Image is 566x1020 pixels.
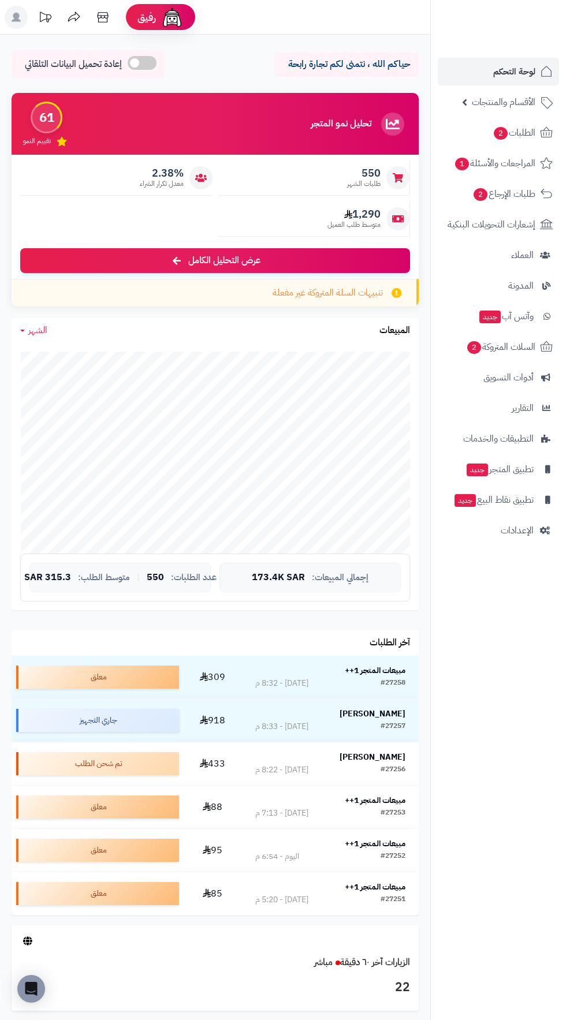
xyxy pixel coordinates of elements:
[438,333,559,361] a: السلات المتروكة2
[345,838,405,850] strong: مبيعات المتجر 1++
[184,742,242,785] td: 433
[381,764,405,776] div: #27256
[466,461,534,477] span: تطبيق المتجر
[17,975,45,1003] div: Open Intercom Messenger
[467,341,481,354] span: 2
[31,6,59,32] a: تحديثات المنصة
[184,872,242,915] td: 85
[25,58,122,71] span: إعادة تحميل البيانات التلقائي
[16,839,179,862] div: معلق
[16,795,179,819] div: معلق
[438,211,559,238] a: إشعارات التحويلات البنكية
[252,573,305,583] span: 173.4K SAR
[188,254,260,267] span: عرض التحليل الكامل
[438,272,559,300] a: المدونة
[379,326,410,336] h3: المبيعات
[453,492,534,508] span: تطبيق نقاط البيع
[448,216,535,233] span: إشعارات التحويلات البنكية
[20,248,410,273] a: عرض التحليل الكامل
[340,708,405,720] strong: [PERSON_NAME]
[511,247,534,263] span: العملاء
[184,829,242,872] td: 95
[273,286,383,300] span: تنبيهات السلة المتروكة غير مفعلة
[438,180,559,208] a: طلبات الإرجاع2
[438,425,559,453] a: التطبيقات والخدمات
[16,709,179,732] div: جاري التجهيز
[381,721,405,733] div: #27257
[438,150,559,177] a: المراجعات والأسئلة1
[483,369,534,386] span: أدوات التسويق
[283,58,410,71] p: حياكم الله ، نتمنى لكم تجارة رابحة
[340,751,405,763] strong: [PERSON_NAME]
[381,678,405,689] div: #27258
[472,186,535,202] span: طلبات الإرجاع
[140,167,184,180] span: 2.38%
[438,455,559,483] a: تطبيق المتجرجديد
[474,188,487,201] span: 2
[161,6,184,29] img: ai-face.png
[78,573,130,582] span: متوسط الطلب:
[494,127,508,140] span: 2
[28,323,47,337] span: الشهر
[314,955,333,969] small: مباشر
[16,882,179,905] div: معلق
[438,394,559,422] a: التقارير
[512,400,534,416] span: التقارير
[255,808,308,819] div: [DATE] - 7:13 م
[438,119,559,147] a: الطلبات2
[347,179,381,189] span: طلبات الشهر
[501,522,534,539] span: الإعدادات
[455,494,476,507] span: جديد
[20,324,47,337] a: الشهر
[463,431,534,447] span: التطبيقات والخدمات
[381,894,405,906] div: #27251
[184,786,242,828] td: 88
[171,573,217,582] span: عدد الطلبات:
[24,573,71,583] span: 315.3 SAR
[255,851,299,862] div: اليوم - 6:54 م
[438,486,559,514] a: تطبيق نقاط البيعجديد
[508,278,534,294] span: المدونة
[184,699,242,742] td: 918
[16,752,179,775] div: تم شحن الطلب
[438,58,559,85] a: لوحة التحكم
[16,666,179,689] div: معلق
[347,167,381,180] span: 550
[311,119,371,129] h3: تحليل نمو المتجر
[327,208,381,221] span: 1,290
[467,464,488,476] span: جديد
[455,158,469,170] span: 1
[438,517,559,544] a: الإعدادات
[255,764,308,776] div: [DATE] - 8:22 م
[327,220,381,230] span: متوسط طلب العميل
[487,29,555,53] img: logo-2.png
[493,63,535,80] span: لوحة التحكم
[255,894,308,906] div: [DATE] - 5:20 م
[438,241,559,269] a: العملاء
[314,955,410,969] a: الزيارات آخر ٦٠ دقيقةمباشر
[137,573,140,582] span: |
[255,721,308,733] div: [DATE] - 8:33 م
[140,179,184,189] span: معدل تكرار الشراء
[466,339,535,355] span: السلات المتروكة
[479,311,501,323] span: جديد
[381,851,405,862] div: #27252
[454,155,535,171] span: المراجعات والأسئلة
[184,656,242,698] td: 309
[255,678,308,689] div: [DATE] - 8:32 م
[345,881,405,893] strong: مبيعات المتجر 1++
[472,94,535,110] span: الأقسام والمنتجات
[345,794,405,806] strong: مبيعات المتجر 1++
[478,308,534,324] span: وآتس آب
[147,573,164,583] span: 550
[20,978,410,997] h3: 22
[345,664,405,677] strong: مبيعات المتجر 1++
[370,638,410,648] h3: آخر الطلبات
[381,808,405,819] div: #27253
[438,302,559,330] a: وآتس آبجديد
[23,136,51,146] span: تقييم النمو
[312,573,368,582] span: إجمالي المبيعات:
[137,10,156,24] span: رفيق
[438,364,559,391] a: أدوات التسويق
[493,125,535,141] span: الطلبات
